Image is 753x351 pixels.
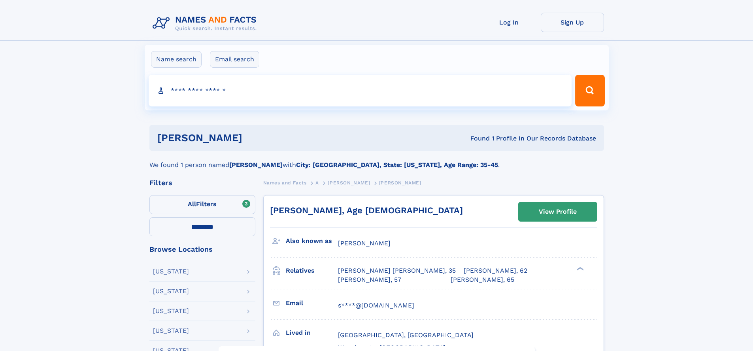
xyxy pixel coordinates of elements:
span: [PERSON_NAME] [328,180,370,186]
a: [PERSON_NAME] [PERSON_NAME], 35 [338,266,456,275]
button: Search Button [575,75,604,106]
b: [PERSON_NAME] [229,161,283,169]
a: [PERSON_NAME] [328,178,370,188]
a: A [315,178,319,188]
div: [US_STATE] [153,308,189,314]
span: [PERSON_NAME] [379,180,421,186]
h1: [PERSON_NAME] [157,133,357,143]
div: Found 1 Profile In Our Records Database [356,134,596,143]
span: [PERSON_NAME] [338,239,391,247]
div: Browse Locations [149,246,255,253]
span: [GEOGRAPHIC_DATA], [GEOGRAPHIC_DATA] [338,331,474,339]
a: [PERSON_NAME], 65 [451,275,514,284]
input: search input [149,75,572,106]
img: Logo Names and Facts [149,13,263,34]
a: [PERSON_NAME], 62 [464,266,527,275]
a: [PERSON_NAME], 57 [338,275,401,284]
b: City: [GEOGRAPHIC_DATA], State: [US_STATE], Age Range: 35-45 [296,161,498,169]
h3: Relatives [286,264,338,277]
label: Filters [149,195,255,214]
span: All [188,200,196,208]
a: Log In [477,13,541,32]
a: Names and Facts [263,178,307,188]
a: [PERSON_NAME], Age [DEMOGRAPHIC_DATA] [270,205,463,215]
div: [US_STATE] [153,328,189,334]
label: Name search [151,51,202,68]
h3: Also known as [286,234,338,248]
div: [US_STATE] [153,268,189,275]
div: View Profile [539,203,577,221]
div: [US_STATE] [153,288,189,294]
span: A [315,180,319,186]
a: View Profile [519,202,597,221]
h3: Email [286,296,338,310]
div: Filters [149,179,255,186]
a: Sign Up [541,13,604,32]
div: ❯ [575,266,584,271]
h3: Lived in [286,326,338,340]
div: We found 1 person named with . [149,151,604,170]
label: Email search [210,51,259,68]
